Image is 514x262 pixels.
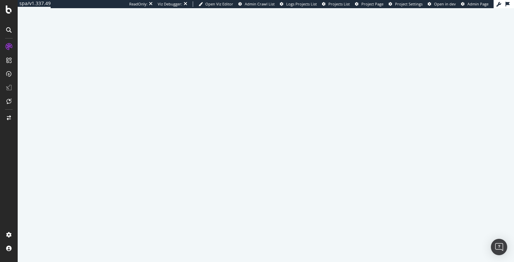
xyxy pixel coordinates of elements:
span: Projects List [328,1,350,6]
a: Project Settings [389,1,423,7]
a: Admin Page [461,1,489,7]
div: animation [241,118,290,142]
span: Logs Projects List [286,1,317,6]
span: Admin Page [467,1,489,6]
a: Logs Projects List [280,1,317,7]
span: Project Page [361,1,383,6]
div: Open Intercom Messenger [491,239,507,255]
div: Viz Debugger: [158,1,182,7]
span: Admin Crawl List [245,1,275,6]
a: Project Page [355,1,383,7]
a: Open in dev [428,1,456,7]
a: Projects List [322,1,350,7]
span: Open Viz Editor [205,1,233,6]
a: Admin Crawl List [238,1,275,7]
div: ReadOnly: [129,1,148,7]
a: Open Viz Editor [199,1,233,7]
span: Project Settings [395,1,423,6]
span: Open in dev [434,1,456,6]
